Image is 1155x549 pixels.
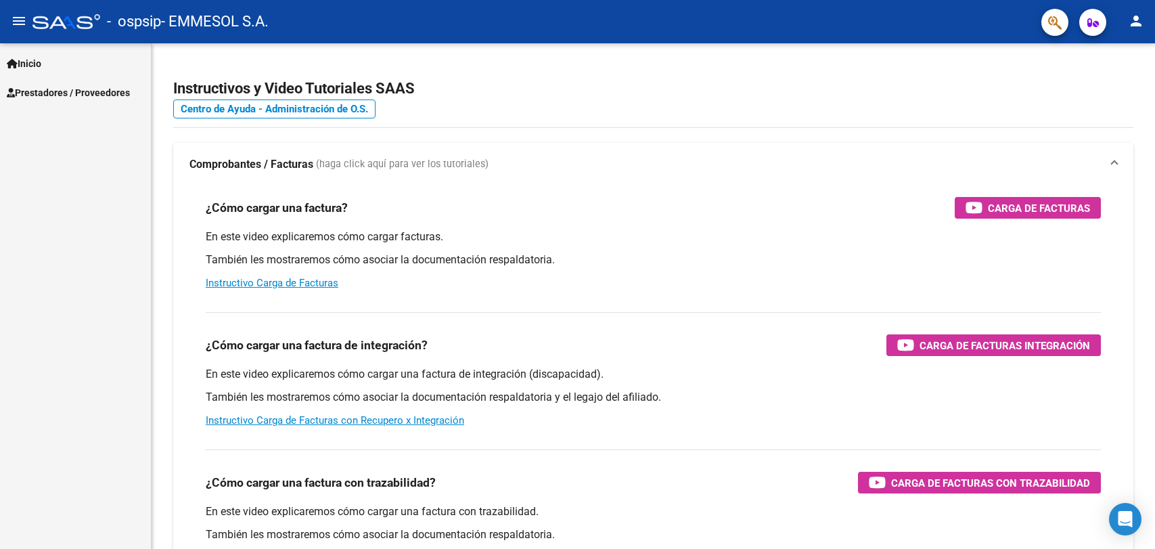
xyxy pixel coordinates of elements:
[206,504,1101,519] p: En este video explicaremos cómo cargar una factura con trazabilidad.
[206,414,464,426] a: Instructivo Carga de Facturas con Recupero x Integración
[316,157,489,172] span: (haga click aquí para ver los tutoriales)
[206,336,428,355] h3: ¿Cómo cargar una factura de integración?
[891,475,1090,491] span: Carga de Facturas con Trazabilidad
[7,56,41,71] span: Inicio
[7,85,130,100] span: Prestadores / Proveedores
[206,229,1101,244] p: En este video explicaremos cómo cargar facturas.
[173,100,376,118] a: Centro de Ayuda - Administración de O.S.
[1109,503,1141,535] div: Open Intercom Messenger
[173,143,1133,186] mat-expansion-panel-header: Comprobantes / Facturas (haga click aquí para ver los tutoriales)
[858,472,1101,493] button: Carga de Facturas con Trazabilidad
[886,334,1101,356] button: Carga de Facturas Integración
[206,252,1101,267] p: También les mostraremos cómo asociar la documentación respaldatoria.
[955,197,1101,219] button: Carga de Facturas
[107,7,161,37] span: - ospsip
[206,277,338,289] a: Instructivo Carga de Facturas
[11,13,27,29] mat-icon: menu
[920,337,1090,354] span: Carga de Facturas Integración
[206,473,436,492] h3: ¿Cómo cargar una factura con trazabilidad?
[206,198,348,217] h3: ¿Cómo cargar una factura?
[173,76,1133,102] h2: Instructivos y Video Tutoriales SAAS
[189,157,313,172] strong: Comprobantes / Facturas
[206,367,1101,382] p: En este video explicaremos cómo cargar una factura de integración (discapacidad).
[988,200,1090,217] span: Carga de Facturas
[206,527,1101,542] p: También les mostraremos cómo asociar la documentación respaldatoria.
[206,390,1101,405] p: También les mostraremos cómo asociar la documentación respaldatoria y el legajo del afiliado.
[1128,13,1144,29] mat-icon: person
[161,7,269,37] span: - EMMESOL S.A.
